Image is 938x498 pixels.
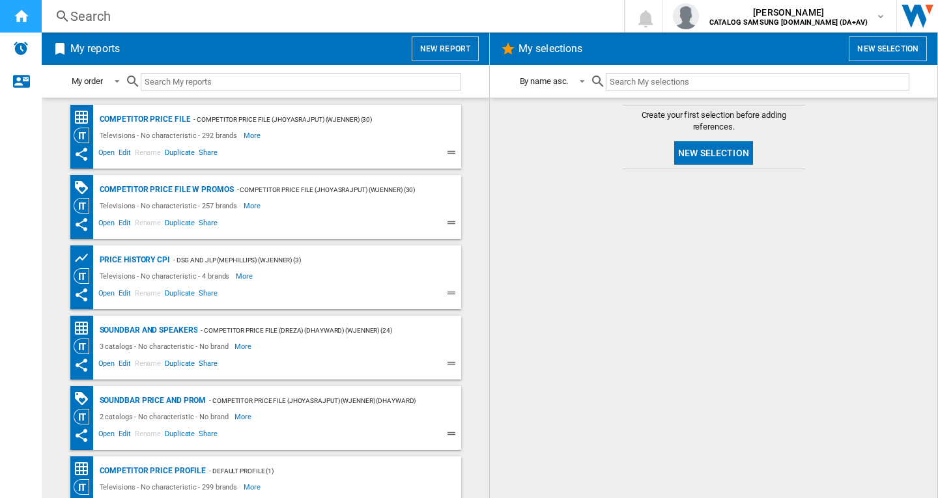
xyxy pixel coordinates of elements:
div: Soundbar Price and Prom [96,393,206,409]
span: Duplicate [163,357,197,373]
b: CATALOG SAMSUNG [DOMAIN_NAME] (DA+AV) [709,18,868,27]
div: Televisions - No characteristic - 4 brands [96,268,236,284]
span: Edit [117,217,133,232]
span: More [244,128,263,143]
span: Open [96,146,117,162]
span: More [234,339,253,354]
span: Duplicate [163,217,197,232]
span: Duplicate [163,146,197,162]
h2: My reports [68,36,122,61]
span: Edit [117,428,133,443]
button: New selection [849,36,927,61]
div: Price Matrix [74,109,96,126]
div: - Default profile (1) [206,463,434,479]
span: Open [96,287,117,303]
div: - Competitor Price File (dreza) (dhayward) (wjenner) (24) [197,322,434,339]
img: profile.jpg [673,3,699,29]
button: New report [412,36,479,61]
span: More [244,198,263,214]
div: Televisions - No characteristic - 257 brands [96,198,244,214]
ng-md-icon: This report has been shared with you [74,287,89,303]
button: New selection [674,141,753,165]
div: Category View [74,479,96,495]
span: Edit [117,357,133,373]
span: Open [96,428,117,443]
span: Share [197,357,220,373]
div: Competitor price file w promos [96,182,234,198]
span: [PERSON_NAME] [709,6,868,19]
div: Competitor Price Profile [96,463,206,479]
span: Share [197,428,220,443]
div: Category View [74,198,96,214]
span: Rename [133,217,163,232]
span: More [234,409,253,424]
div: Price Matrix [74,320,96,337]
span: Share [197,287,220,303]
div: - Competitor price file (jhoyasrajput) (wjenner) (30) [234,182,435,198]
div: Televisions - No characteristic - 299 brands [96,479,244,495]
div: Category View [74,268,96,284]
div: Product prices grid [74,250,96,266]
div: Soundbar and Speakers [96,322,198,339]
ng-md-icon: This report has been shared with you [74,146,89,162]
div: Price Matrix [74,461,96,477]
span: Share [197,217,220,232]
span: Rename [133,287,163,303]
span: Edit [117,146,133,162]
div: Competitor price file [96,111,191,128]
span: Duplicate [163,428,197,443]
input: Search My reports [141,73,461,90]
span: Rename [133,357,163,373]
div: 3 catalogs - No characteristic - No brand [96,339,235,354]
span: Rename [133,428,163,443]
div: 2 catalogs - No characteristic - No brand [96,409,235,424]
div: PROMOTIONS Matrix [74,391,96,407]
div: Category View [74,409,96,424]
div: Category View [74,339,96,354]
div: - Competitor price file (jhoyasrajput) (wjenner) (30) [190,111,434,128]
div: - Competitor price file (jhoyasrajput) (wjenner) (dhayward) (30) [206,393,434,409]
ng-md-icon: This report has been shared with you [74,357,89,373]
div: - DSG and JLP (mephillips) (wjenner) (3) [170,252,435,268]
ng-md-icon: This report has been shared with you [74,217,89,232]
span: Create your first selection before adding references. [623,109,805,133]
span: Open [96,357,117,373]
div: My order [72,76,103,86]
span: Share [197,146,220,162]
input: Search My selections [606,73,909,90]
ng-md-icon: This report has been shared with you [74,428,89,443]
span: More [244,479,263,495]
span: More [236,268,255,284]
div: Televisions - No characteristic - 292 brands [96,128,244,143]
span: Open [96,217,117,232]
div: Category View [74,128,96,143]
span: Edit [117,287,133,303]
div: Price History CPI [96,252,170,268]
div: Search [70,7,590,25]
img: alerts-logo.svg [13,40,29,56]
span: Duplicate [163,287,197,303]
span: Rename [133,146,163,162]
div: By name asc. [520,76,569,86]
h2: My selections [516,36,585,61]
div: PROMOTIONS Matrix [74,180,96,196]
